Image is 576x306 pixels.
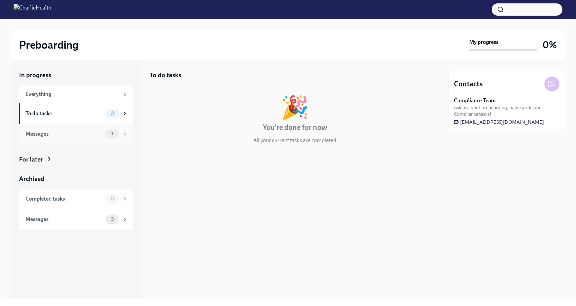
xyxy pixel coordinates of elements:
[19,85,133,103] a: Everything
[26,110,103,117] div: To do tasks
[106,111,118,116] span: 0
[19,155,133,164] a: For later
[454,119,544,125] a: [EMAIL_ADDRESS][DOMAIN_NAME]
[454,79,483,89] h4: Contacts
[469,38,498,46] strong: My progress
[19,124,133,144] a: Messages1
[106,196,118,201] span: 0
[26,195,103,203] div: Completed tasks
[263,122,327,133] h4: You're done for now
[26,216,103,223] div: Messages
[150,71,181,80] h5: To do tasks
[19,155,43,164] div: For later
[543,39,557,51] h3: 0%
[107,131,117,136] span: 1
[281,96,309,118] div: 🎉
[14,4,51,15] img: CharlieHealth
[454,104,559,117] span: Ask us about preboarding, paperwork, and Compliance tasks!
[19,38,79,52] h2: Preboarding
[19,174,133,183] a: Archived
[26,90,119,98] div: Everything
[454,97,496,104] strong: Compliance Team
[19,189,133,209] a: Completed tasks0
[106,217,118,222] span: 0
[19,209,133,230] a: Messages0
[19,103,133,124] a: To do tasks0
[19,71,133,80] a: In progress
[253,137,336,144] p: All your current tasks are completed
[26,130,103,138] div: Messages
